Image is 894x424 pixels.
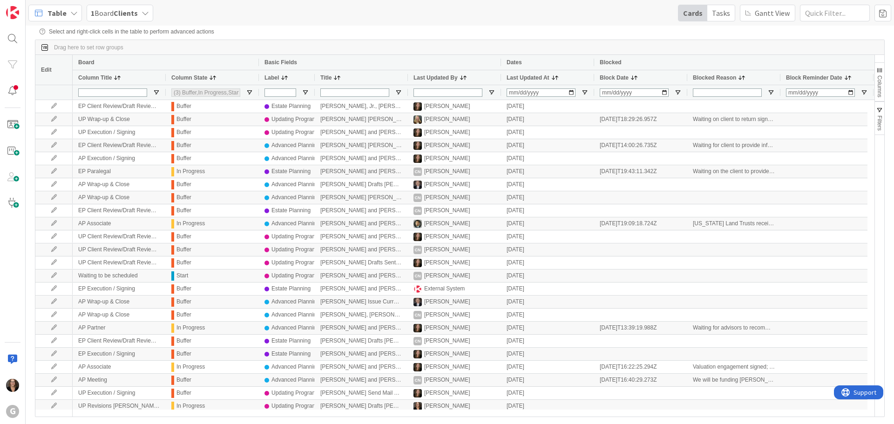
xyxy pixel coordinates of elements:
input: Blocked Reason Filter Input [693,88,762,97]
div: Updating Programs [271,257,319,269]
div: AP Wrap-up & Close [73,191,166,204]
img: ES [413,285,422,293]
div: Updating Programs [271,270,319,282]
img: BG [413,298,422,306]
div: [PERSON_NAME] [424,348,470,360]
div: [PERSON_NAME] [424,374,470,386]
div: [DATE] [501,126,594,139]
div: [DATE] [501,400,594,412]
div: [PERSON_NAME] and [PERSON_NAME]; Trust Amendment; [PERSON_NAME] sent executable draft with signin... [315,348,408,360]
span: Drag here to set row groups [54,44,123,51]
div: Buffer [176,283,191,295]
img: DS [413,115,422,124]
span: Filters [876,115,883,131]
div: Updating Programs [271,114,319,125]
div: [DATE] [501,348,594,360]
div: EP Client Review/Draft Review Meeting [73,204,166,217]
div: [PERSON_NAME] and [PERSON_NAME]: AP Design Meeting on 10/4: Drafts [PERSON_NAME] [PERSON_NAME]/Dr... [315,217,408,230]
span: Title [320,74,332,81]
div: Waiting for advisors to recommend what to fund [PERSON_NAME]'s LLC with. They will also recommend... [687,322,780,334]
button: Open Filter Menu [488,89,495,96]
span: Column State [171,74,207,81]
div: Select and right-click cells in the table to perform advanced actions [40,28,880,35]
div: CN [413,194,422,202]
input: Last Updated At Filter Input [507,88,576,97]
div: CN [413,272,422,280]
div: Buffer [176,374,191,386]
div: Advanced Planning [271,309,319,321]
div: In Progress [176,361,205,373]
div: Buffer [176,114,191,125]
div: Buffer [176,101,191,112]
div: UP Execution / Signing [73,387,166,399]
div: [PERSON_NAME] [424,335,470,347]
img: SB [413,363,422,371]
div: [PERSON_NAME] Issue Current Status Unknown [PERSON_NAME] Update Needed [315,296,408,308]
button: Open Filter Menu [302,89,309,96]
div: In Progress [176,322,205,334]
div: [PERSON_NAME] and [PERSON_NAME]: Drafts [PERSON_NAME] [PERSON_NAME] [PERSON_NAME]; [PERSON_NAME] ... [315,243,408,256]
div: Buffer [176,140,191,151]
div: Estate Planning [271,335,311,347]
div: Start [176,270,188,282]
div: EP Client Review/Draft Review Meeting [73,335,166,347]
div: Advanced Planning [271,322,319,334]
span: Support [20,1,42,13]
div: [PERSON_NAME] [424,127,470,138]
img: BG [413,181,422,189]
div: [PERSON_NAME] and [PERSON_NAME] - Scheduled for [DATE] - Get Client's Approval on Funding Recomme... [315,374,408,386]
div: Buffer [176,127,191,138]
div: Buffer [176,257,191,269]
div: [PERSON_NAME] [424,140,470,151]
div: [DATE] [501,204,594,217]
b: 1 [91,8,95,18]
div: [PERSON_NAME] and [PERSON_NAME], Dr. [PERSON_NAME] Drafts [PERSON_NAME] to [PERSON_NAME] to [PERS... [315,283,408,295]
span: Block Reminder Date [786,74,842,81]
input: Quick Filter... [800,5,870,21]
div: Advanced Planning [271,153,319,164]
div: [PERSON_NAME] [424,192,470,203]
div: [DATE]T14:00:26.735Z [594,139,687,152]
span: Edit [41,67,52,73]
div: Estate Planning [271,101,311,112]
div: [PERSON_NAME] [PERSON_NAME] to [PERSON_NAME] to [PERSON_NAME], Signing [DATE] [315,139,408,152]
img: Visit kanbanzone.com [6,6,19,19]
div: Estate Planning [271,348,311,360]
div: EP Client Review/Draft Review Meeting [73,139,166,152]
div: Waiting for client to provide information on prenup [687,139,780,152]
div: CN [413,168,422,176]
img: SB [413,155,422,163]
img: SB [413,350,422,358]
div: [DATE]T16:22:25.294Z [594,361,687,373]
img: MW [6,379,19,392]
div: EP Execution / Signing [73,348,166,360]
div: In Progress [176,218,205,229]
div: Buffer [176,179,191,190]
div: [PERSON_NAME] and [PERSON_NAME] Non-LMP Meeting with [PERSON_NAME] [315,269,408,282]
div: [DATE] [501,374,594,386]
div: Estate Planning [271,205,311,216]
div: [DATE] [501,387,594,399]
div: [PERSON_NAME] [424,218,470,229]
div: AP Meeting [73,374,166,386]
span: Basic Fields [264,59,297,66]
div: CN [413,376,422,384]
div: CN [413,311,422,319]
div: [PERSON_NAME] [424,231,470,242]
div: [PERSON_NAME] Drafts Sent to Client on 3/22 Needs Implementation Scheduled [315,256,408,269]
div: AP Execution / Signing [73,152,166,165]
input: Block Reminder Date Filter Input [786,88,855,97]
div: In Progress [176,400,205,412]
div: In Progress [176,166,205,177]
span: Board [91,7,138,19]
button: Open Filter Menu [395,89,402,96]
div: [DATE] [501,296,594,308]
div: [DATE] [501,113,594,126]
div: [PERSON_NAME] [424,114,470,125]
div: [PERSON_NAME] [424,101,470,112]
div: AP Wrap-up & Close [73,309,166,321]
div: CN [413,207,422,215]
div: AP Partner [73,322,166,334]
div: Updating Programs [271,387,319,399]
span: Blocked [600,59,622,66]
